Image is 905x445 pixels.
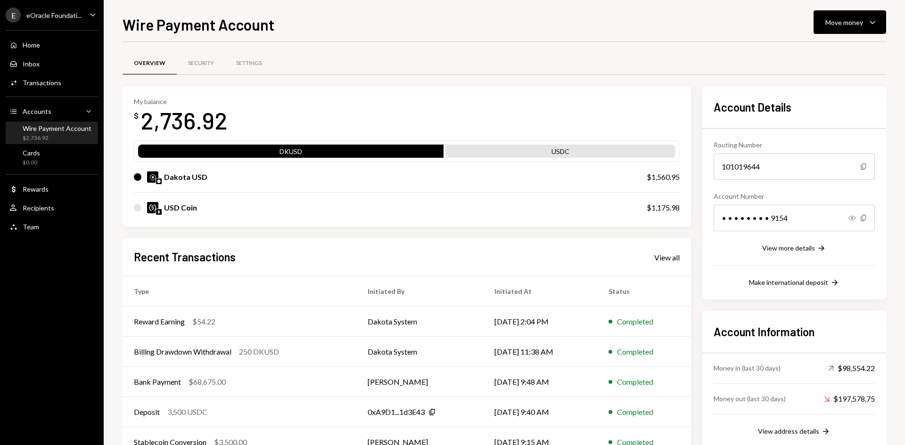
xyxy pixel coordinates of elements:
[134,97,228,105] div: My balance
[483,367,597,397] td: [DATE] 9:48 AM
[134,406,160,418] div: Deposit
[6,180,98,197] a: Rewards
[368,406,425,418] div: 0xA9D1...1d3E43
[123,276,356,307] th: Type
[23,124,91,132] div: Wire Payment Account
[164,171,207,183] div: Dakota USD
[714,205,875,231] div: • • • • • • • • 9154
[654,252,680,262] a: View all
[192,316,215,327] div: $54.22
[356,307,483,337] td: Dakota System
[23,204,54,212] div: Recipients
[188,59,214,67] div: Security
[597,276,691,307] th: Status
[356,367,483,397] td: [PERSON_NAME]
[123,51,177,75] a: Overview
[356,276,483,307] th: Initiated By
[749,278,839,288] button: Make international deposit
[762,244,815,252] div: View more details
[714,99,875,115] h2: Account Details
[762,243,826,254] button: View more details
[647,202,680,213] div: $1,175.98
[483,397,597,427] td: [DATE] 9:40 AM
[23,107,51,115] div: Accounts
[654,253,680,262] div: View all
[483,307,597,337] td: [DATE] 2:04 PM
[134,376,181,388] div: Bank Payment
[6,74,98,91] a: Transactions
[617,406,653,418] div: Completed
[177,51,225,75] a: Security
[138,146,444,160] div: DKUSD
[23,223,39,231] div: Team
[824,393,875,405] div: $197,578.75
[236,59,262,67] div: Settings
[134,316,185,327] div: Reward Earning
[617,346,653,357] div: Completed
[758,427,819,435] div: View address details
[239,346,279,357] div: 250 DKUSD
[617,316,653,327] div: Completed
[445,146,675,160] div: USDC
[23,79,61,87] div: Transactions
[6,8,21,23] div: E
[23,185,49,193] div: Rewards
[156,178,162,184] img: base-mainnet
[6,218,98,235] a: Team
[356,337,483,367] td: Dakota System
[6,199,98,216] a: Recipients
[714,324,875,340] h2: Account Information
[647,171,680,183] div: $1,560.95
[6,103,98,120] a: Accounts
[134,346,231,357] div: Billing Drawdown Withdrawal
[6,121,98,144] a: Wire Payment Account$2,736.92
[23,134,91,142] div: $2,736.92
[167,406,207,418] div: 3,500 USDC
[714,363,781,373] div: Money in (last 30 days)
[23,41,40,49] div: Home
[749,278,828,286] div: Make international deposit
[26,11,82,19] div: eOracle Foundati...
[134,59,165,67] div: Overview
[23,60,40,68] div: Inbox
[6,146,98,169] a: Cards$0.00
[134,111,139,121] div: $
[164,202,197,213] div: USD Coin
[156,209,162,215] img: ethereum-mainnet
[758,427,831,437] button: View address details
[134,249,236,265] h2: Recent Transactions
[483,337,597,367] td: [DATE] 11:38 AM
[225,51,273,75] a: Settings
[483,276,597,307] th: Initiated At
[617,376,653,388] div: Completed
[714,191,875,201] div: Account Number
[147,171,158,183] img: DKUSD
[714,394,786,404] div: Money out (last 30 days)
[825,17,863,27] div: Move money
[23,159,40,167] div: $0.00
[714,140,875,150] div: Routing Number
[6,55,98,72] a: Inbox
[140,105,228,135] div: 2,736.92
[123,15,274,34] h1: Wire Payment Account
[147,202,158,213] img: USDC
[189,376,226,388] div: $68,675.00
[23,149,40,157] div: Cards
[714,154,875,180] div: 101019644
[814,10,886,34] button: Move money
[6,36,98,53] a: Home
[828,363,875,374] div: $98,554.22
